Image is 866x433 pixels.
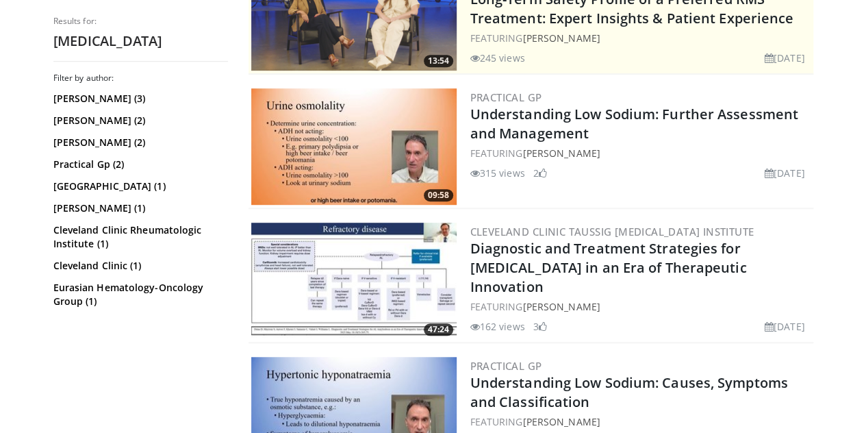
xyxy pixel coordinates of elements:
a: Eurasian Hematology-Oncology Group (1) [53,281,225,308]
a: Practical GP [470,359,542,373]
li: 245 views [470,51,525,65]
li: 315 views [470,166,525,180]
div: FEATURING [470,299,811,314]
a: Cleveland Clinic (1) [53,259,225,273]
a: Diagnostic and Treatment Strategies for [MEDICAL_DATA] in an Era of Therapeutic Innovation [470,239,747,296]
a: [PERSON_NAME] [522,415,600,428]
a: [PERSON_NAME] [522,300,600,313]
a: Cleveland Clinic Taussig [MEDICAL_DATA] Institute [470,225,754,238]
a: Understanding Low Sodium: Causes, Symptoms and Classification [470,373,788,411]
span: 13:54 [424,55,453,67]
a: Cleveland Clinic Rheumatologic Institute (1) [53,223,225,251]
span: 09:58 [424,189,453,201]
a: Practical Gp (2) [53,158,225,171]
h2: [MEDICAL_DATA] [53,32,228,50]
li: 3 [533,319,547,334]
a: [GEOGRAPHIC_DATA] (1) [53,180,225,193]
a: Understanding Low Sodium: Further Assessment and Management [470,105,798,143]
a: 09:58 [251,88,457,205]
div: FEATURING [470,31,811,45]
li: [DATE] [765,166,805,180]
a: [PERSON_NAME] (1) [53,201,225,215]
h3: Filter by author: [53,73,228,84]
img: 189602f7-93fd-431e-aacd-f6d183e1aa56.300x170_q85_crop-smart_upscale.jpg [251,223,457,339]
a: Practical GP [470,90,542,104]
li: [DATE] [765,51,805,65]
div: FEATURING [470,415,811,429]
div: FEATURING [470,146,811,160]
li: 162 views [470,319,525,334]
a: [PERSON_NAME] (2) [53,114,225,127]
a: [PERSON_NAME] [522,147,600,160]
a: [PERSON_NAME] [522,32,600,45]
a: [PERSON_NAME] (3) [53,92,225,106]
li: 2 [533,166,547,180]
li: [DATE] [765,319,805,334]
a: [PERSON_NAME] (2) [53,136,225,149]
p: Results for: [53,16,228,27]
span: 47:24 [424,323,453,336]
img: a7156884-7a4a-4c8c-a205-8807f500d0a5.300x170_q85_crop-smart_upscale.jpg [251,88,457,205]
a: 47:24 [251,223,457,339]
